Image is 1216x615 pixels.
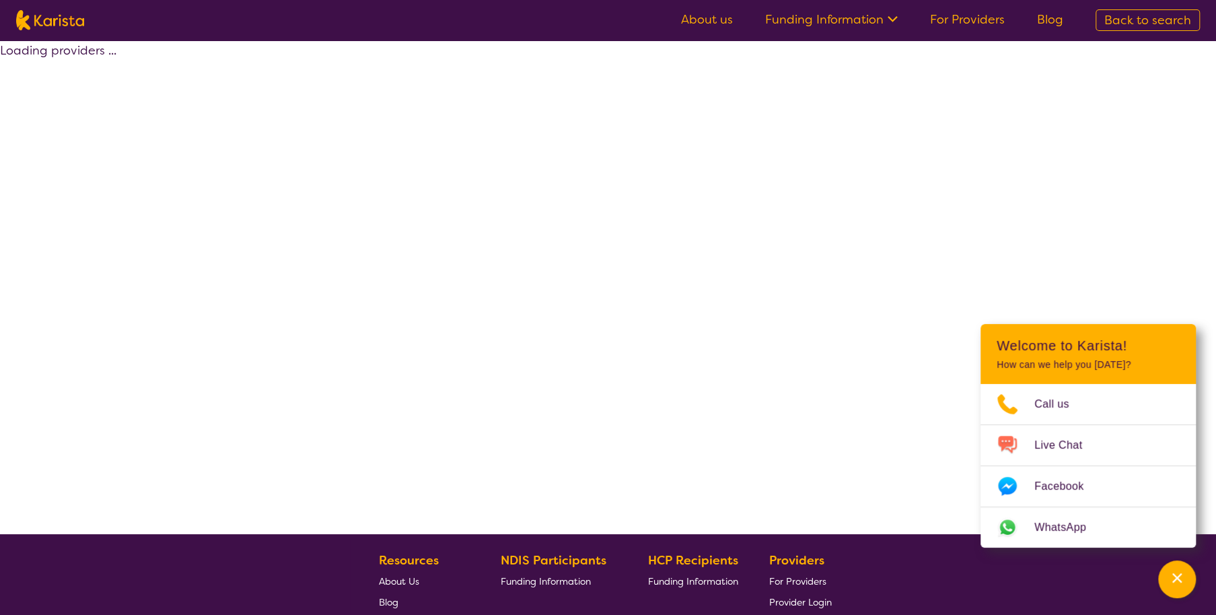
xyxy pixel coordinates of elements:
[379,571,469,591] a: About Us
[769,575,826,587] span: For Providers
[980,507,1196,548] a: Web link opens in a new tab.
[379,596,398,608] span: Blog
[379,591,469,612] a: Blog
[16,10,84,30] img: Karista logo
[647,552,738,569] b: HCP Recipients
[1034,476,1100,496] span: Facebook
[1096,9,1200,31] a: Back to search
[769,552,824,569] b: Providers
[769,596,832,608] span: Provider Login
[1034,435,1098,455] span: Live Chat
[1037,11,1063,28] a: Blog
[501,571,616,591] a: Funding Information
[647,571,738,591] a: Funding Information
[1104,12,1191,28] span: Back to search
[501,552,606,569] b: NDIS Participants
[997,359,1180,370] p: How can we help you [DATE]?
[930,11,1005,28] a: For Providers
[681,11,733,28] a: About us
[501,575,591,587] span: Funding Information
[379,552,439,569] b: Resources
[647,575,738,587] span: Funding Information
[980,324,1196,548] div: Channel Menu
[980,384,1196,548] ul: Choose channel
[769,571,832,591] a: For Providers
[1158,560,1196,598] button: Channel Menu
[1034,394,1085,414] span: Call us
[1034,517,1102,538] span: WhatsApp
[765,11,898,28] a: Funding Information
[379,575,419,587] span: About Us
[769,591,832,612] a: Provider Login
[997,337,1180,354] h2: Welcome to Karista!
